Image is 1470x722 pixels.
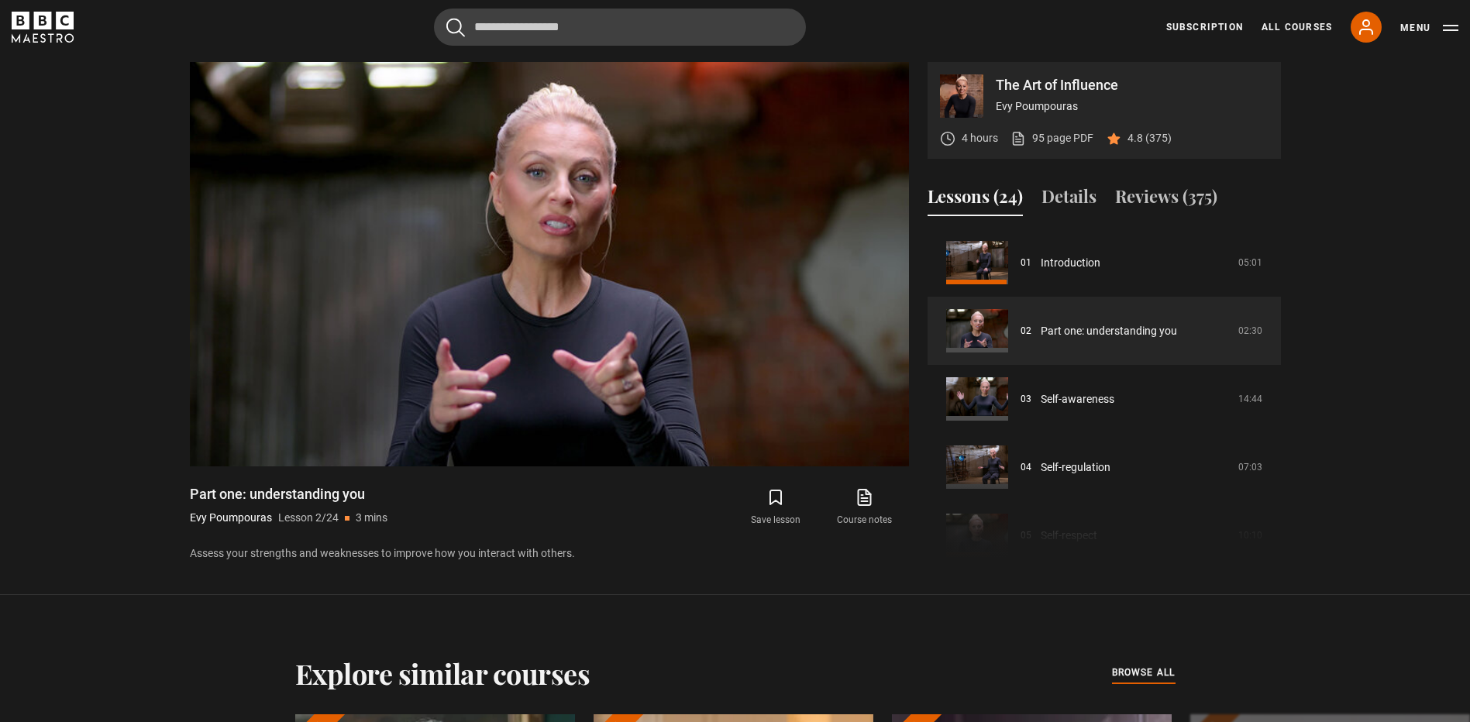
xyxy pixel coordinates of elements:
[1041,459,1110,476] a: Self-regulation
[1112,665,1176,682] a: browse all
[1400,20,1458,36] button: Toggle navigation
[356,510,387,526] p: 3 mins
[962,130,998,146] p: 4 hours
[1041,184,1096,216] button: Details
[446,18,465,37] button: Submit the search query
[820,485,908,530] a: Course notes
[996,98,1269,115] p: Evy Poumpouras
[1166,20,1243,34] a: Subscription
[1127,130,1172,146] p: 4.8 (375)
[190,485,387,504] h1: Part one: understanding you
[278,510,339,526] p: Lesson 2/24
[1041,255,1100,271] a: Introduction
[1112,665,1176,680] span: browse all
[732,485,820,530] button: Save lesson
[12,12,74,43] svg: BBC Maestro
[190,545,909,562] p: Assess your strengths and weaknesses to improve how you interact with others.
[1041,391,1114,407] a: Self-awareness
[996,78,1269,92] p: The Art of Influence
[190,510,272,526] p: Evy Poumpouras
[190,62,909,466] video-js: Video Player
[928,184,1023,216] button: Lessons (24)
[1010,130,1093,146] a: 95 page PDF
[295,657,590,689] h2: Explore similar courses
[1041,323,1177,339] a: Part one: understanding you
[434,9,806,46] input: Search
[1262,20,1332,34] a: All Courses
[1115,184,1217,216] button: Reviews (375)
